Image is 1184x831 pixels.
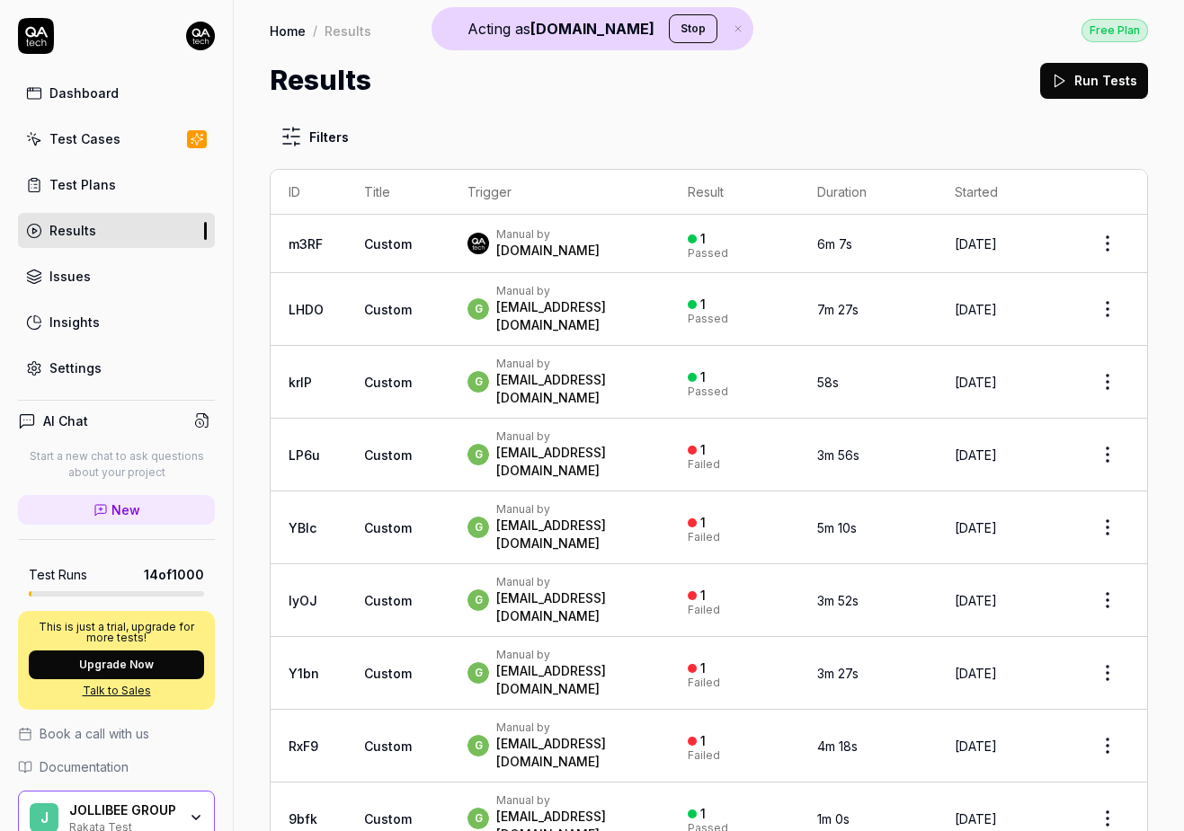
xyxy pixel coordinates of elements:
div: [EMAIL_ADDRESS][DOMAIN_NAME] [496,662,652,698]
div: JOLLIBEE GROUP [69,802,177,818]
a: Documentation [18,757,215,776]
div: 1 [700,231,706,247]
div: Manual by [496,502,652,517]
time: [DATE] [955,375,997,390]
div: Dashboard [49,84,119,102]
a: Test Plans [18,167,215,202]
div: Manual by [496,429,652,444]
span: g [467,662,489,684]
div: Test Cases [49,129,120,148]
span: g [467,517,489,538]
div: 1 [700,296,706,313]
div: Results [49,221,96,240]
th: Started [937,170,1068,215]
span: Custom [364,236,412,252]
a: Home [270,22,306,40]
div: Manual by [496,575,652,589]
h4: AI Chat [43,411,88,430]
a: Talk to Sales [29,683,204,699]
div: [EMAIL_ADDRESS][DOMAIN_NAME] [496,589,652,625]
a: YBlc [289,520,316,535]
time: 5m 10s [817,520,857,535]
time: 6m 7s [817,236,852,252]
time: 3m 56s [817,447,859,463]
time: [DATE] [955,593,997,608]
a: Results [18,213,215,248]
span: New [111,500,140,519]
div: Failed [688,677,720,688]
h5: Test Runs [29,567,87,583]
div: [EMAIL_ADDRESS][DOMAIN_NAME] [496,371,652,407]
span: g [467,298,489,320]
span: Documentation [40,757,129,776]
img: 7ccf6c19-61ad-4a6c-8811-018b02a1b829.jpg [186,22,215,50]
time: [DATE] [955,302,997,317]
a: Insights [18,305,215,340]
div: Free Plan [1082,19,1148,42]
div: 1 [700,660,706,676]
span: g [467,589,489,611]
th: Title [346,170,450,215]
a: Book a call with us [18,724,215,743]
div: [EMAIL_ADDRESS][DOMAIN_NAME] [496,298,652,334]
a: Dashboard [18,75,215,111]
div: [EMAIL_ADDRESS][DOMAIN_NAME] [496,444,652,480]
span: Custom [364,738,412,754]
th: ID [271,170,346,215]
div: Manual by [496,357,652,371]
div: Manual by [496,720,652,735]
button: Filters [270,119,360,155]
span: g [467,371,489,393]
time: 4m 18s [817,738,858,754]
span: Custom [364,375,412,390]
span: Custom [364,447,412,463]
div: Failed [688,750,720,761]
div: Results [325,22,371,40]
div: [DOMAIN_NAME] [496,242,600,260]
p: This is just a trial, upgrade for more tests! [29,622,204,643]
div: Passed [688,386,728,397]
div: 1 [700,442,706,458]
div: / [313,22,317,40]
a: Issues [18,259,215,294]
time: 58s [817,375,839,390]
a: krIP [289,375,312,390]
span: Custom [364,593,412,608]
div: Failed [688,459,720,470]
a: 9bfk [289,811,317,827]
div: Manual by [496,648,652,662]
a: LHDO [289,302,324,317]
div: 1 [700,806,706,822]
p: Start a new chat to ask questions about your project [18,448,215,481]
div: Insights [49,313,100,332]
div: 1 [700,369,706,385]
button: Stop [669,14,717,43]
div: [EMAIL_ADDRESS][DOMAIN_NAME] [496,517,652,553]
time: [DATE] [955,520,997,535]
div: Passed [688,314,728,324]
span: g [467,735,489,756]
span: Custom [364,811,412,827]
img: 7ccf6c19-61ad-4a6c-8811-018b02a1b829.jpg [467,233,489,254]
th: Duration [799,170,937,215]
div: Manual by [496,793,652,808]
a: New [18,495,215,525]
th: Result [670,170,799,215]
div: Failed [688,605,720,615]
div: 1 [700,515,706,531]
div: Manual by [496,284,652,298]
time: [DATE] [955,236,997,252]
a: LP6u [289,447,320,463]
div: Test Plans [49,175,116,194]
div: Failed [688,532,720,543]
time: 7m 27s [817,302,859,317]
button: Free Plan [1082,18,1148,42]
time: 3m 27s [817,666,859,681]
time: 3m 52s [817,593,859,608]
div: [EMAIL_ADDRESS][DOMAIN_NAME] [496,735,652,771]
span: Book a call with us [40,724,149,743]
span: Custom [364,520,412,535]
div: Manual by [496,227,600,242]
div: Passed [688,248,728,259]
